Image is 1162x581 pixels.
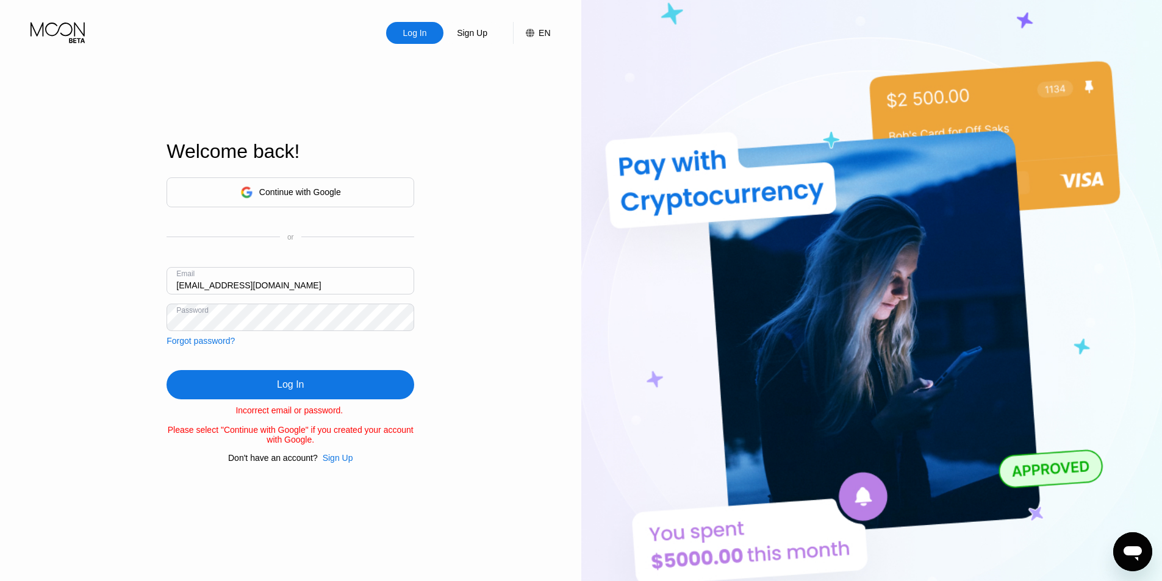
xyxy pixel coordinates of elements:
[228,453,318,463] div: Don't have an account?
[277,379,304,391] div: Log In
[167,336,235,346] div: Forgot password?
[176,269,195,278] div: Email
[167,405,414,444] div: Incorrect email or password. Please select "Continue with Google" if you created your account wit...
[513,22,550,44] div: EN
[287,233,294,241] div: or
[167,370,414,399] div: Log In
[167,177,414,207] div: Continue with Google
[456,27,489,39] div: Sign Up
[176,306,209,315] div: Password
[443,22,501,44] div: Sign Up
[167,140,414,163] div: Welcome back!
[539,28,550,38] div: EN
[318,453,353,463] div: Sign Up
[1113,532,1152,571] iframe: Button to launch messaging window
[323,453,353,463] div: Sign Up
[402,27,428,39] div: Log In
[386,22,443,44] div: Log In
[259,187,341,197] div: Continue with Google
